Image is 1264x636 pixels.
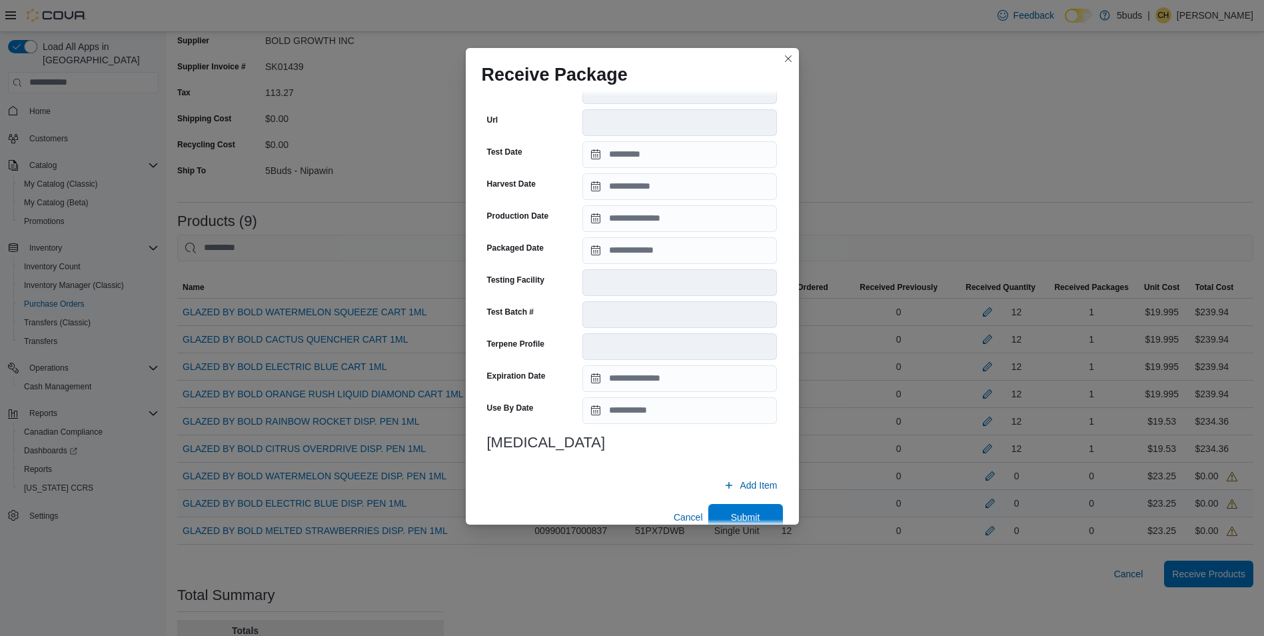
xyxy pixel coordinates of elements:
button: Cancel [668,504,708,531]
label: Packaged Date [487,243,544,253]
input: Press the down key to open a popover containing a calendar. [582,397,777,424]
span: Submit [731,511,760,524]
button: Closes this modal window [780,51,796,67]
input: Press the down key to open a popover containing a calendar. [582,205,777,232]
button: Submit [708,504,783,531]
label: Use By Date [487,403,534,413]
label: Production Date [487,211,549,221]
label: Harvest Date [487,179,536,189]
button: Add Item [718,472,782,499]
h3: [MEDICAL_DATA] [487,435,778,451]
span: Cancel [674,511,703,524]
label: Url [487,115,498,125]
input: Press the down key to open a popover containing a calendar. [582,365,777,392]
label: Terpene Profile [487,339,544,349]
label: Testing Facility [487,275,544,285]
label: Test Batch # [487,307,534,317]
input: Press the down key to open a popover containing a calendar. [582,173,777,200]
input: Press the down key to open a popover containing a calendar. [582,141,777,168]
span: Add Item [740,479,777,492]
label: Expiration Date [487,371,546,381]
input: Press the down key to open a popover containing a calendar. [582,237,777,264]
label: Test Date [487,147,522,157]
h1: Receive Package [482,64,628,85]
